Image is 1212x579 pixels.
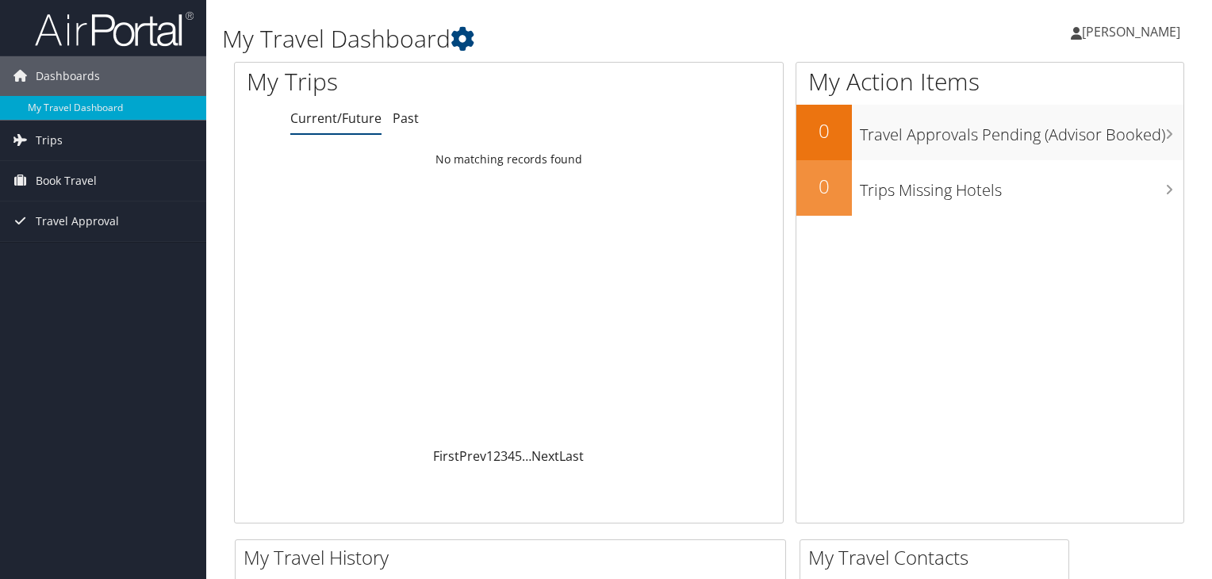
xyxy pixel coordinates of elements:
[247,65,543,98] h1: My Trips
[522,447,531,465] span: …
[796,65,1183,98] h1: My Action Items
[493,447,501,465] a: 2
[531,447,559,465] a: Next
[36,161,97,201] span: Book Travel
[290,109,382,127] a: Current/Future
[860,171,1183,201] h3: Trips Missing Hotels
[796,105,1183,160] a: 0Travel Approvals Pending (Advisor Booked)
[36,201,119,241] span: Travel Approval
[393,109,419,127] a: Past
[222,22,872,56] h1: My Travel Dashboard
[433,447,459,465] a: First
[796,117,852,144] h2: 0
[559,447,584,465] a: Last
[796,173,852,200] h2: 0
[508,447,515,465] a: 4
[515,447,522,465] a: 5
[796,160,1183,216] a: 0Trips Missing Hotels
[1082,23,1180,40] span: [PERSON_NAME]
[244,544,785,571] h2: My Travel History
[35,10,194,48] img: airportal-logo.png
[36,121,63,160] span: Trips
[501,447,508,465] a: 3
[860,116,1183,146] h3: Travel Approvals Pending (Advisor Booked)
[486,447,493,465] a: 1
[235,145,783,174] td: No matching records found
[808,544,1068,571] h2: My Travel Contacts
[36,56,100,96] span: Dashboards
[459,447,486,465] a: Prev
[1071,8,1196,56] a: [PERSON_NAME]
